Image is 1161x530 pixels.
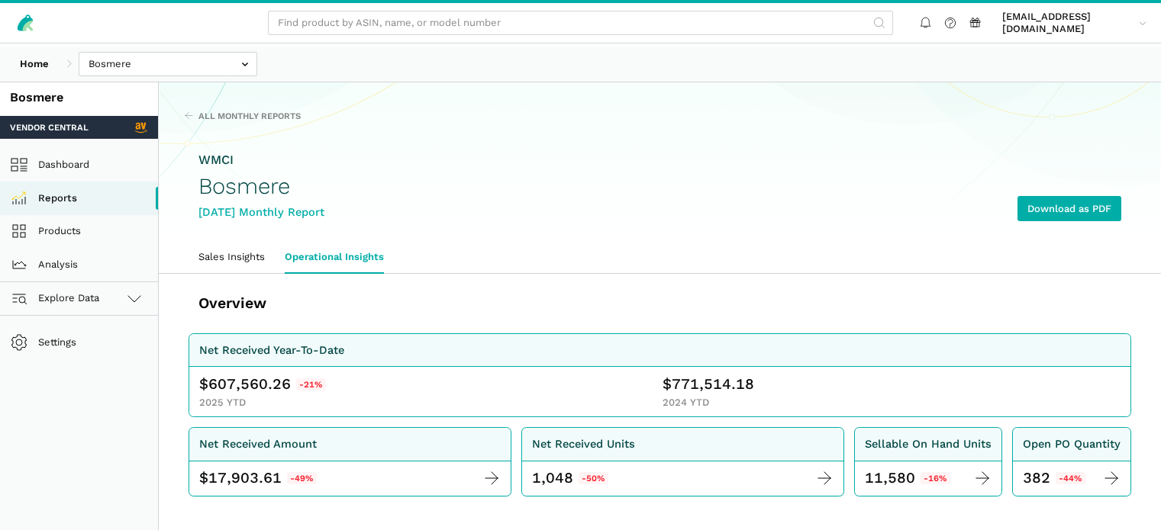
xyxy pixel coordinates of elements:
a: Sales Insights [189,241,275,273]
div: [DATE] Monthly Report [198,204,324,221]
div: Net Received Units [532,435,635,453]
span: Explore Data [15,289,100,307]
div: 1,048 [532,468,573,488]
span: 607,560.26 [208,374,291,394]
span: 17,903.61 [208,468,282,488]
span: $ [199,374,208,394]
span: Vendor Central [10,121,89,133]
a: Home [10,52,59,77]
a: Net Received Amount $ 17,903.61 -49% [189,427,511,496]
div: Open PO Quantity [1023,435,1121,453]
span: $ [199,468,208,488]
input: Find product by ASIN, name, or model number [268,11,893,36]
span: -44% [1056,472,1086,484]
div: Net Received Amount [199,435,317,453]
a: All Monthly Reports [184,110,302,122]
div: 11,580 [865,468,915,488]
h1: Bosmere [198,174,324,199]
h3: Overview [198,294,595,313]
span: -49% [287,472,318,484]
div: 2024 YTD [663,397,1121,409]
span: -21% [296,378,327,390]
div: Bosmere [10,89,148,107]
a: Download as PDF [1017,196,1121,221]
a: Operational Insights [275,241,394,273]
div: Net Received Year-To-Date [199,342,344,359]
a: Sellable On Hand Units 11,580 -16% [854,427,1002,496]
a: Open PO Quantity 382 -44% [1012,427,1131,496]
a: Net Received Units 1,048 -50% [521,427,844,496]
div: WMCI [198,152,324,169]
span: $ [663,374,672,394]
span: All Monthly Reports [198,110,301,122]
input: Bosmere [79,52,257,77]
span: -16% [921,472,951,484]
div: 2025 YTD [199,397,657,409]
span: 771,514.18 [672,374,754,394]
div: 382 [1023,468,1050,488]
div: Sellable On Hand Units [865,435,992,453]
a: [EMAIL_ADDRESS][DOMAIN_NAME] [998,8,1152,38]
span: [EMAIL_ADDRESS][DOMAIN_NAME] [1002,11,1134,36]
span: -50% [579,472,609,484]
